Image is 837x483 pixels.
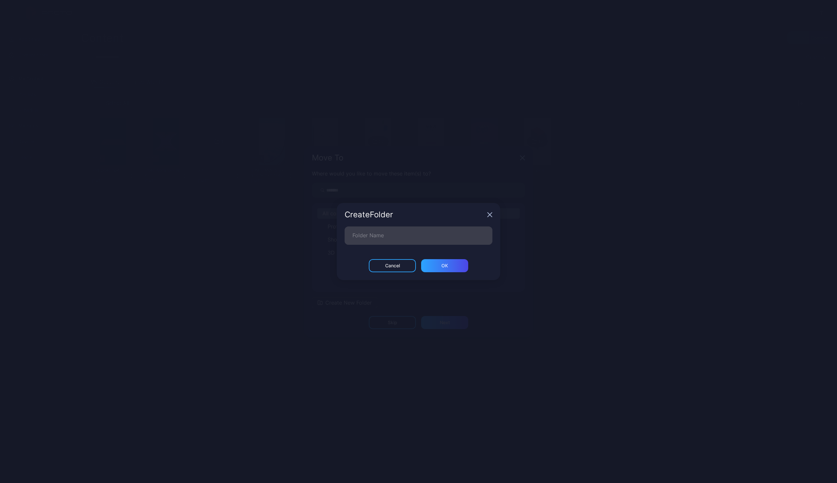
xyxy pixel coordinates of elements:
[345,226,492,245] input: Folder Name
[441,263,448,268] div: ОК
[345,211,485,219] div: Create Folder
[369,259,416,272] button: Cancel
[421,259,468,272] button: ОК
[385,263,400,268] div: Cancel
